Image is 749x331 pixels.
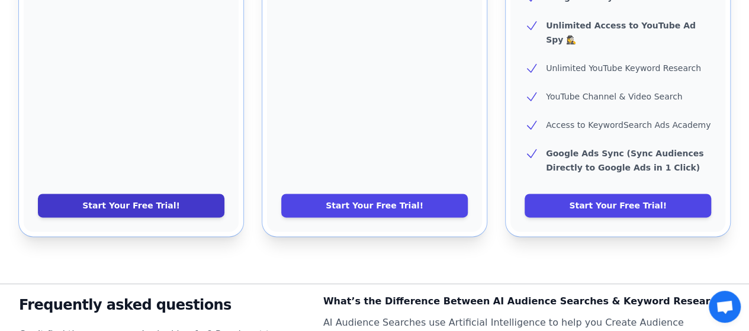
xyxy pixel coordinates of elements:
b: Google Ads Sync (Sync Audiences Directly to Google Ads in 1 Click) [546,149,703,172]
h2: Frequently asked questions [19,293,304,317]
a: Open chat [709,291,741,323]
a: Start Your Free Trial! [38,194,224,217]
dt: What’s the Difference Between AI Audience Searches & Keyword Research? [323,293,730,310]
span: YouTube Channel & Video Search [546,92,682,101]
a: Start Your Free Trial! [281,194,468,217]
a: Start Your Free Trial! [525,194,711,217]
span: Unlimited YouTube Keyword Research [546,63,701,73]
span: Access to KeywordSearch Ads Academy [546,120,711,130]
b: Unlimited Access to YouTube Ad Spy 🕵️‍♀️ [546,21,696,44]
